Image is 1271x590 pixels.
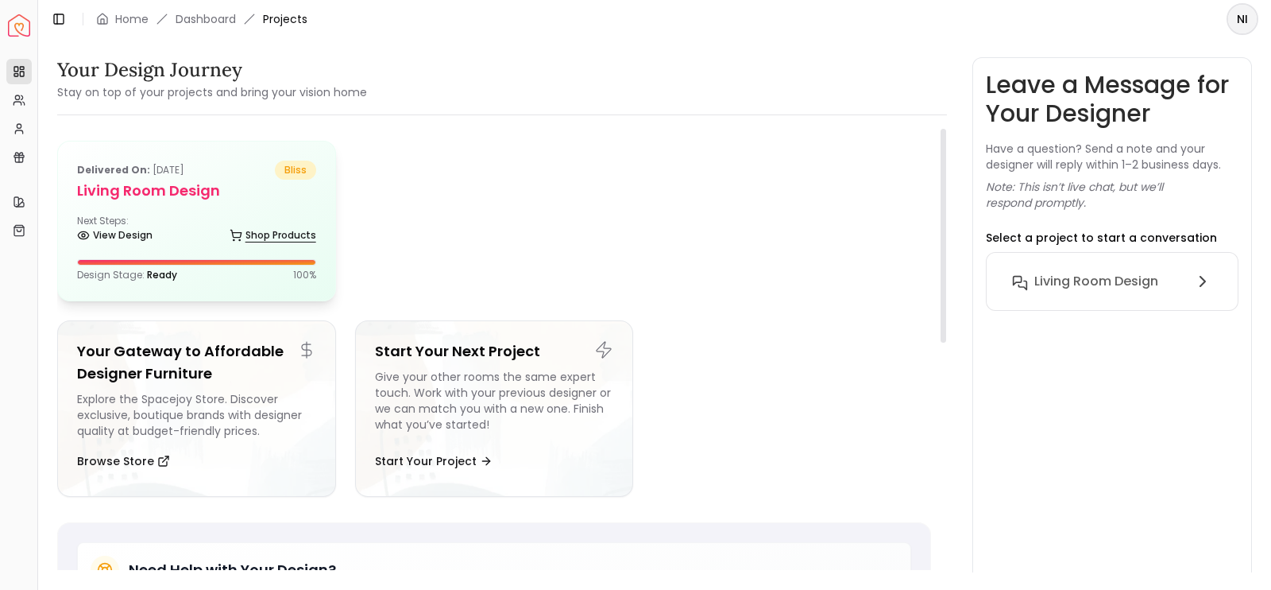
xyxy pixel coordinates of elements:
span: Ready [147,268,177,281]
p: [DATE] [77,161,184,180]
small: Stay on top of your projects and bring your vision home [57,84,367,100]
div: Explore the Spacejoy Store. Discover exclusive, boutique brands with designer quality at budget-f... [77,391,316,439]
p: Have a question? Send a note and your designer will reply within 1–2 business days. [986,141,1238,173]
p: Note: This isn’t live chat, but we’ll respond promptly. [986,179,1238,211]
a: Spacejoy [8,14,30,37]
button: NI [1227,3,1258,35]
button: Living Room design [999,266,1225,297]
span: bliss [275,161,316,180]
span: Projects [263,11,307,27]
h3: Leave a Message for Your Designer [986,71,1238,128]
div: Give your other rooms the same expert touch. Work with your previous designer or we can match you... [375,369,614,439]
img: Spacejoy Logo [8,14,30,37]
span: NI [1228,5,1257,33]
h6: Living Room design [1034,272,1158,291]
nav: breadcrumb [96,11,307,27]
b: Delivered on: [77,163,150,177]
button: Start Your Project [375,445,493,477]
a: Your Gateway to Affordable Designer FurnitureExplore the Spacejoy Store. Discover exclusive, bout... [57,320,336,497]
h5: Your Gateway to Affordable Designer Furniture [77,340,316,385]
a: Shop Products [230,224,316,246]
h5: Start Your Next Project [375,340,614,363]
h5: Need Help with Your Design? [129,559,336,581]
button: Browse Store [77,445,170,477]
p: Select a project to start a conversation [986,230,1217,246]
p: Design Stage: [77,269,177,281]
a: View Design [77,224,153,246]
h5: Living Room design [77,180,316,202]
p: 100 % [293,269,316,281]
div: Next Steps: [77,215,316,246]
a: Dashboard [176,11,236,27]
a: Home [115,11,149,27]
h3: Your Design Journey [57,57,367,83]
a: Start Your Next ProjectGive your other rooms the same expert touch. Work with your previous desig... [355,320,634,497]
